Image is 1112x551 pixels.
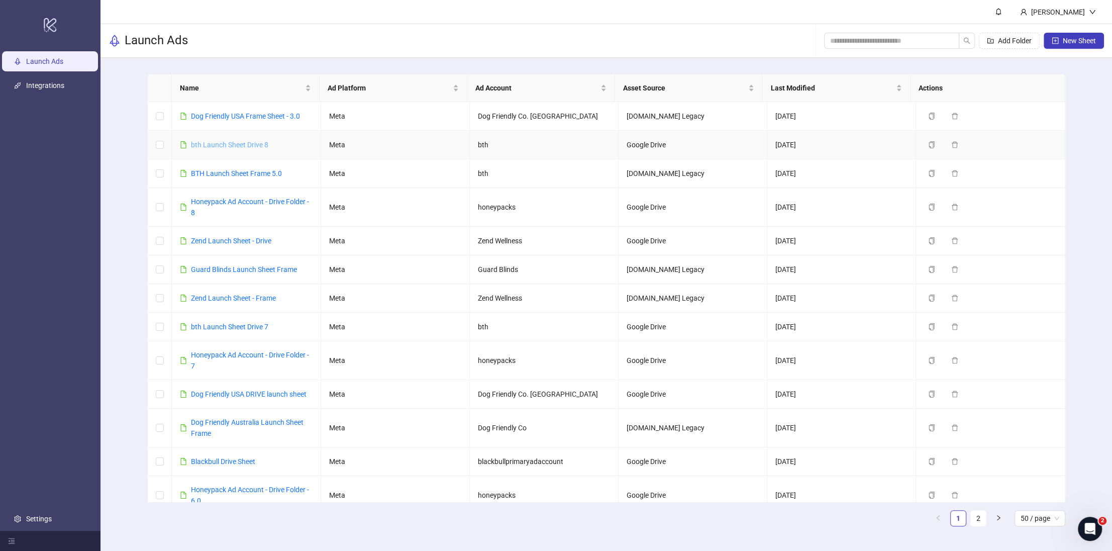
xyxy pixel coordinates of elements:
span: file [180,204,187,211]
span: delete [951,266,958,273]
li: 1 [950,510,966,526]
span: file [180,266,187,273]
td: blackbullprimaryadaccount [470,447,619,476]
span: menu-fold [8,537,15,544]
td: [DOMAIN_NAME] Legacy [619,255,767,284]
a: bth Launch Sheet Drive 7 [191,323,268,331]
iframe: Intercom live chat [1078,517,1102,541]
td: [DOMAIN_NAME] Legacy [619,284,767,313]
td: Zend Wellness [470,284,619,313]
span: file [180,424,187,431]
td: Meta [321,476,470,515]
span: user [1020,9,1027,16]
td: honeypacks [470,341,619,380]
td: Meta [321,284,470,313]
span: delete [951,295,958,302]
td: [DOMAIN_NAME] Legacy [619,159,767,188]
span: down [1089,9,1096,16]
span: delete [951,424,958,431]
td: Meta [321,188,470,227]
a: Dog Friendly USA DRIVE launch sheet [191,390,307,398]
td: Meta [321,159,470,188]
span: plus-square [1052,37,1059,44]
span: copy [928,458,935,465]
span: file [180,113,187,120]
div: Page Size [1015,510,1065,526]
span: delete [951,391,958,398]
td: Google Drive [619,447,767,476]
span: copy [928,113,935,120]
td: honeypacks [470,188,619,227]
span: file [180,170,187,177]
td: bth [470,313,619,341]
span: 50 / page [1021,511,1059,526]
span: delete [951,357,958,364]
span: copy [928,424,935,431]
li: Next Page [990,510,1006,526]
td: Dog Friendly Co. [GEOGRAPHIC_DATA] [470,102,619,131]
li: 2 [970,510,986,526]
td: Google Drive [619,227,767,255]
th: Ad Account [467,74,615,102]
td: Zend Wellness [470,227,619,255]
a: 2 [971,511,986,526]
span: Name [180,82,303,94]
td: Guard Blinds [470,255,619,284]
td: [DATE] [767,409,916,447]
td: Google Drive [619,476,767,515]
td: Meta [321,409,470,447]
a: Zend Launch Sheet - Frame [191,294,276,302]
td: Meta [321,380,470,409]
span: file [180,323,187,330]
span: copy [928,323,935,330]
td: Google Drive [619,131,767,159]
th: Last Modified [763,74,911,102]
span: file [180,295,187,302]
span: New Sheet [1063,37,1096,45]
td: Meta [321,131,470,159]
td: Meta [321,255,470,284]
th: Ad Platform [320,74,467,102]
a: Honeypack Ad Account - Drive Folder - 8 [191,198,309,217]
span: file [180,237,187,244]
span: delete [951,204,958,211]
td: Meta [321,447,470,476]
td: honeypacks [470,476,619,515]
a: Guard Blinds Launch Sheet Frame [191,265,297,273]
a: bth Launch Sheet Drive 8 [191,141,268,149]
td: [DATE] [767,476,916,515]
td: [DOMAIN_NAME] Legacy [619,409,767,447]
td: Dog Friendly Co. [GEOGRAPHIC_DATA] [470,380,619,409]
a: Settings [26,515,52,523]
span: delete [951,170,958,177]
button: left [930,510,946,526]
span: bell [995,8,1002,15]
a: BTH Launch Sheet Frame 5.0 [191,169,282,177]
span: copy [928,237,935,244]
td: [DATE] [767,380,916,409]
span: delete [951,458,958,465]
span: Add Folder [998,37,1032,45]
span: delete [951,492,958,499]
td: Meta [321,313,470,341]
td: [DATE] [767,188,916,227]
span: copy [928,204,935,211]
td: Google Drive [619,313,767,341]
th: Actions [911,74,1058,102]
span: copy [928,141,935,148]
a: 1 [951,511,966,526]
td: [DATE] [767,255,916,284]
span: rocket [109,35,121,47]
a: Integrations [26,81,64,89]
span: right [995,515,1001,521]
span: folder-add [987,37,994,44]
span: delete [951,113,958,120]
span: search [963,37,970,44]
h3: Launch Ads [125,33,188,49]
td: [DATE] [767,102,916,131]
a: Honeypack Ad Account - Drive Folder - 6.0 [191,486,309,505]
td: Google Drive [619,341,767,380]
td: Meta [321,102,470,131]
span: delete [951,237,958,244]
span: file [180,391,187,398]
